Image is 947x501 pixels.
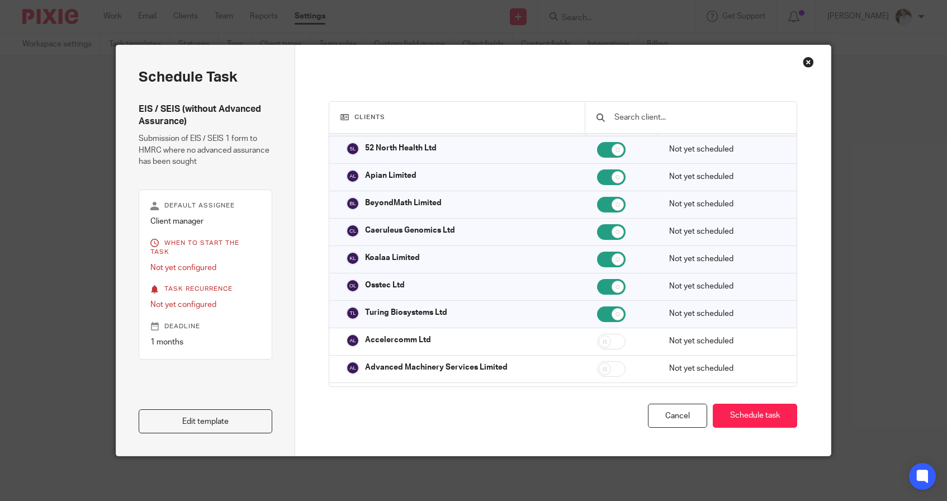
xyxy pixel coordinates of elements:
[669,144,780,155] p: Not yet scheduled
[346,306,359,320] img: svg%3E
[346,334,359,347] img: svg%3E
[365,225,455,236] p: Caeruleus Genomics Ltd
[150,239,261,257] p: When to start the task
[346,169,359,183] img: svg%3E
[139,103,272,127] h4: EIS / SEIS (without Advanced Assurance)
[346,252,359,265] img: svg%3E
[150,322,261,331] p: Deadline
[365,197,442,209] p: BeyondMath Limited
[139,68,272,87] h2: Schedule task
[669,171,780,182] p: Not yet scheduled
[346,197,359,210] img: svg%3E
[365,362,508,373] p: Advanced Machinery Services Limited
[648,404,707,428] div: Cancel
[346,142,359,155] img: svg%3E
[669,198,780,210] p: Not yet scheduled
[150,216,261,227] p: Client manager
[365,280,405,291] p: Osstec Ltd
[669,335,780,347] p: Not yet scheduled
[613,111,785,124] input: Search client...
[365,307,447,318] p: Turing Biosystems Ltd
[340,113,574,122] h3: Clients
[365,252,420,263] p: Koalaa Limited
[150,201,261,210] p: Default assignee
[346,224,359,238] img: svg%3E
[669,363,780,374] p: Not yet scheduled
[150,285,261,294] p: Task recurrence
[365,143,437,154] p: 52 North Health Ltd
[365,170,416,181] p: Apian Limited
[150,299,261,310] p: Not yet configured
[669,308,780,319] p: Not yet scheduled
[713,404,797,428] button: Schedule task
[669,281,780,292] p: Not yet scheduled
[803,56,814,68] div: Close this dialog window
[365,334,431,346] p: Accelercomm Ltd
[669,253,780,264] p: Not yet scheduled
[669,226,780,237] p: Not yet scheduled
[139,409,272,433] a: Edit template
[346,279,359,292] img: svg%3E
[150,337,261,348] p: 1 months
[150,262,261,273] p: Not yet configured
[139,133,272,167] p: Submission of EIS / SEIS 1 form to HMRC where no advanced assurance has been sought
[346,361,359,375] img: svg%3E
